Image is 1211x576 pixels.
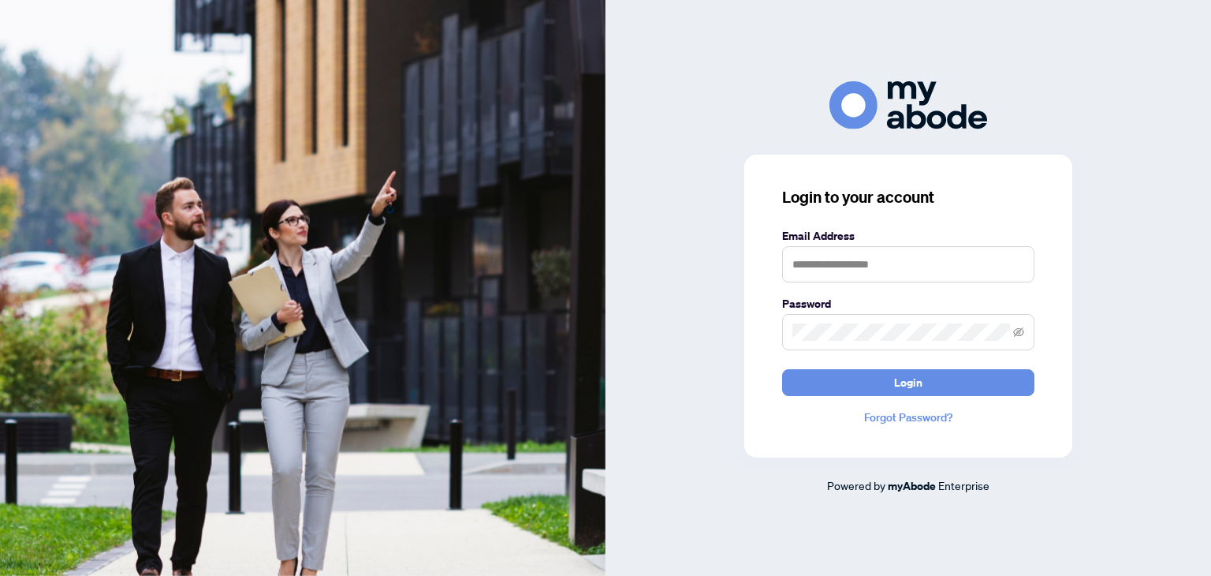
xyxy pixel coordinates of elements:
span: eye-invisible [1013,327,1024,338]
label: Password [782,295,1034,312]
span: Enterprise [938,478,989,492]
label: Email Address [782,227,1034,245]
a: Forgot Password? [782,409,1034,426]
h3: Login to your account [782,186,1034,208]
span: Powered by [827,478,885,492]
button: Login [782,369,1034,396]
span: Login [894,370,922,395]
img: ma-logo [829,81,987,129]
a: myAbode [888,477,936,495]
